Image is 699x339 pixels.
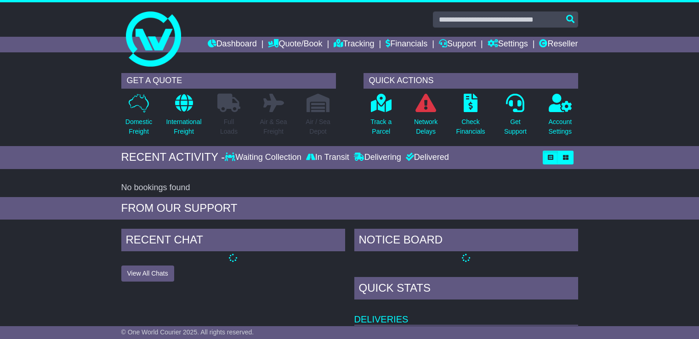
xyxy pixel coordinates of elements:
p: Check Financials [456,117,485,136]
a: CheckFinancials [456,93,486,141]
p: Network Delays [414,117,438,136]
div: Quick Stats [354,277,578,302]
div: In Transit [304,153,352,163]
span: © One World Courier 2025. All rights reserved. [121,328,254,336]
p: Air & Sea Freight [260,117,287,136]
a: AccountSettings [548,93,573,141]
td: Waiting Collection [354,325,546,336]
a: GetSupport [504,93,527,141]
a: Quote/Book [268,37,322,52]
a: Settings [488,37,528,52]
div: QUICK ACTIONS [364,73,578,89]
p: Domestic Freight [125,117,152,136]
p: Account Settings [549,117,572,136]
div: RECENT ACTIVITY - [121,151,225,164]
div: FROM OUR SUPPORT [121,202,578,215]
p: Air / Sea Depot [306,117,330,136]
a: NetworkDelays [414,93,438,141]
a: Reseller [539,37,578,52]
a: Tracking [334,37,374,52]
a: Support [439,37,476,52]
p: Get Support [504,117,527,136]
a: DomesticFreight [125,93,153,141]
a: InternationalFreight [165,93,202,141]
div: Delivered [403,153,449,163]
div: Delivering [352,153,403,163]
p: Full Loads [217,117,240,136]
a: Financials [386,37,427,52]
div: NOTICE BOARD [354,229,578,254]
div: GET A QUOTE [121,73,336,89]
p: International Freight [166,117,201,136]
div: Waiting Collection [225,153,303,163]
div: RECENT CHAT [121,229,345,254]
p: Track a Parcel [370,117,392,136]
a: Dashboard [208,37,257,52]
td: Deliveries [354,302,578,325]
a: Track aParcel [370,93,392,141]
button: View All Chats [121,266,174,282]
div: No bookings found [121,183,578,193]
